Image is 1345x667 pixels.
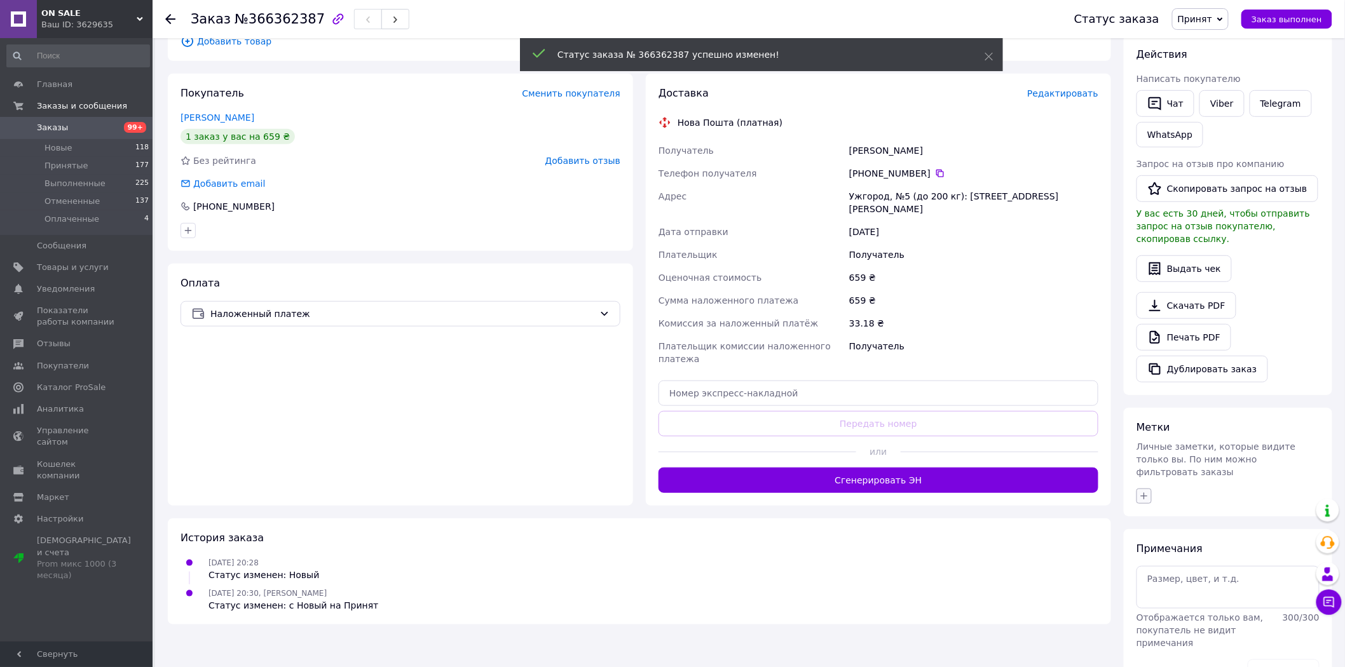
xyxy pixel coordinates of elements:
span: Главная [37,79,72,90]
span: или [856,445,900,458]
span: Метки [1137,421,1170,433]
span: 177 [135,160,149,172]
div: 33.18 ₴ [847,312,1101,335]
span: Действия [1137,48,1187,60]
a: WhatsApp [1137,122,1203,147]
span: 300 / 300 [1283,612,1320,623]
a: Viber [1199,90,1244,117]
span: 137 [135,196,149,207]
span: Аналитика [37,403,84,415]
span: Комиссия за наложенный платёж [659,318,818,328]
a: Печать PDF [1137,324,1231,351]
span: Кошелек компании [37,459,118,482]
span: Оплата [181,277,220,289]
span: [DATE] 20:30, [PERSON_NAME] [208,589,327,598]
div: [PHONE_NUMBER] [849,167,1098,180]
span: [DATE] 20:28 [208,558,259,567]
button: Сгенерировать ЭН [659,468,1098,493]
div: 1 заказ у вас на 659 ₴ [181,129,295,144]
button: Дублировать заказ [1137,356,1268,382]
span: Уведомления [37,283,95,295]
a: Telegram [1250,90,1312,117]
span: Заказ выполнен [1252,15,1322,24]
span: Заказы и сообщения [37,100,127,112]
span: Покупатель [181,87,244,99]
span: 99+ [124,122,146,133]
span: 4 [144,213,149,225]
span: Добавить отзыв [545,156,620,166]
div: Добавить email [192,177,267,190]
button: Выдать чек [1137,255,1232,282]
span: Адрес [659,191,686,201]
span: Сообщения [37,240,86,252]
span: Новые [44,142,72,154]
div: Получатель [847,243,1101,266]
span: Личные заметки, которые видите только вы. По ним можно фильтровать заказы [1137,441,1296,477]
span: Оплаченные [44,213,99,225]
span: Сумма наложенного платежа [659,295,799,306]
div: Вернуться назад [165,13,175,25]
div: Ваш ID: 3629635 [41,19,153,30]
div: Статус изменен: с Новый на Принят [208,599,378,612]
span: Телефон получателя [659,168,757,179]
span: Плательщик комиссии наложенного платежа [659,341,831,364]
div: 659 ₴ [847,266,1101,289]
span: Запрос на отзыв про компанию [1137,159,1285,169]
a: [PERSON_NAME] [181,112,254,123]
div: [PHONE_NUMBER] [192,200,276,213]
span: Получатель [659,145,714,156]
span: Добавить товар [181,34,1098,48]
button: Заказ выполнен [1241,10,1332,29]
span: Сменить покупателя [522,88,620,98]
span: Отображается только вам, покупатель не видит примечания [1137,612,1264,648]
span: Принятые [44,160,88,172]
span: Примечания [1137,542,1203,555]
span: Отмененные [44,196,100,207]
div: [DATE] [847,220,1101,243]
span: [DEMOGRAPHIC_DATA] и счета [37,535,131,581]
span: Заказ [191,11,231,27]
a: Скачать PDF [1137,292,1236,319]
button: Скопировать запрос на отзыв [1137,175,1318,202]
span: Дата отправки [659,227,728,237]
button: Чат [1137,90,1194,117]
span: №366362387 [235,11,325,27]
div: Ужгород, №5 (до 200 кг): [STREET_ADDRESS][PERSON_NAME] [847,185,1101,220]
span: 225 [135,178,149,189]
span: Показатели работы компании [37,305,118,328]
div: Статус заказа № 366362387 успешно изменен! [557,48,953,61]
div: Статус заказа [1074,13,1159,25]
span: Отзывы [37,338,71,349]
span: Наложенный платеж [210,307,594,321]
span: Покупатели [37,360,89,372]
span: Без рейтинга [193,156,256,166]
span: Настройки [37,513,83,525]
span: Написать покупателю [1137,74,1241,84]
div: Нова Пошта (платная) [674,116,786,129]
div: Prom микс 1000 (3 месяца) [37,558,131,581]
span: Заказы [37,122,68,133]
input: Номер экспресс-накладной [659,381,1098,406]
span: У вас есть 30 дней, чтобы отправить запрос на отзыв покупателю, скопировав ссылку. [1137,208,1310,244]
span: Товары и услуги [37,262,109,273]
span: История заказа [181,532,264,544]
div: Статус изменен: Новый [208,569,319,581]
div: 659 ₴ [847,289,1101,312]
span: Принят [1178,14,1212,24]
span: 𝗢𝗡 𝗦𝗔𝗟𝗘 [41,8,137,19]
span: 118 [135,142,149,154]
span: Выполненные [44,178,106,189]
div: Получатель [847,335,1101,370]
span: Оценочная стоимость [659,273,762,283]
span: Каталог ProSale [37,382,106,393]
span: Редактировать [1027,88,1098,98]
span: Управление сайтом [37,425,118,448]
div: Добавить email [179,177,267,190]
input: Поиск [6,44,150,67]
span: Маркет [37,492,69,503]
span: Плательщик [659,250,718,260]
button: Чат с покупателем [1316,590,1342,615]
span: Доставка [659,87,709,99]
div: [PERSON_NAME] [847,139,1101,162]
